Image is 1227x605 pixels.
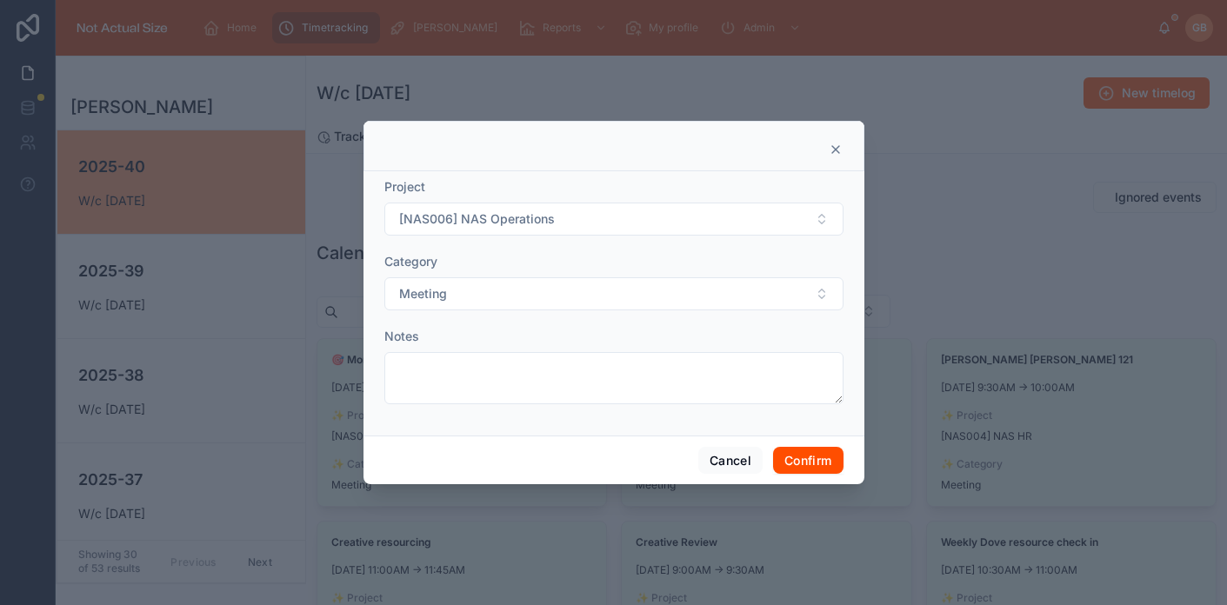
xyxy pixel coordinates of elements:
span: Meeting [399,285,447,302]
button: Select Button [384,277,844,310]
span: Category [384,254,437,269]
span: [NAS006] NAS Operations [399,210,555,228]
button: Cancel [698,447,763,475]
span: Notes [384,329,419,343]
button: Confirm [773,447,843,475]
button: Select Button [384,203,844,236]
span: Project [384,179,425,194]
